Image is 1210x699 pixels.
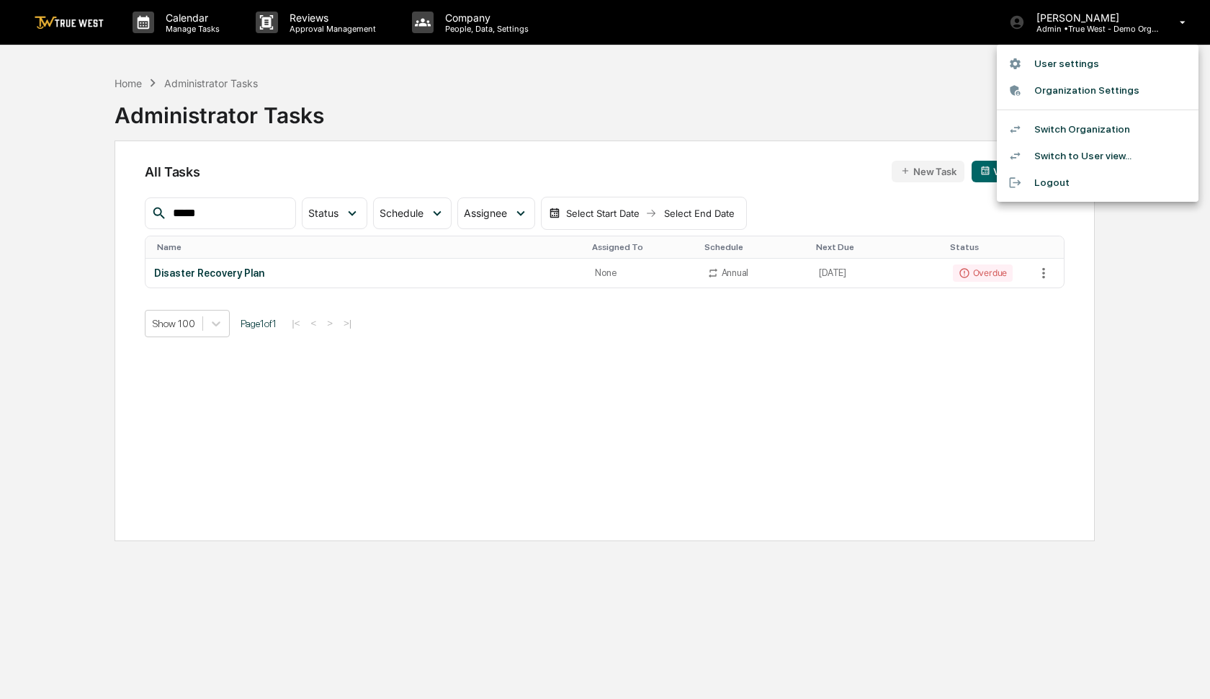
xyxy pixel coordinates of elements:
li: Switch to User view... [997,143,1198,169]
li: Switch Organization [997,116,1198,143]
li: Organization Settings [997,77,1198,104]
li: Logout [997,169,1198,196]
li: User settings [997,50,1198,77]
iframe: Open customer support [1164,651,1203,690]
